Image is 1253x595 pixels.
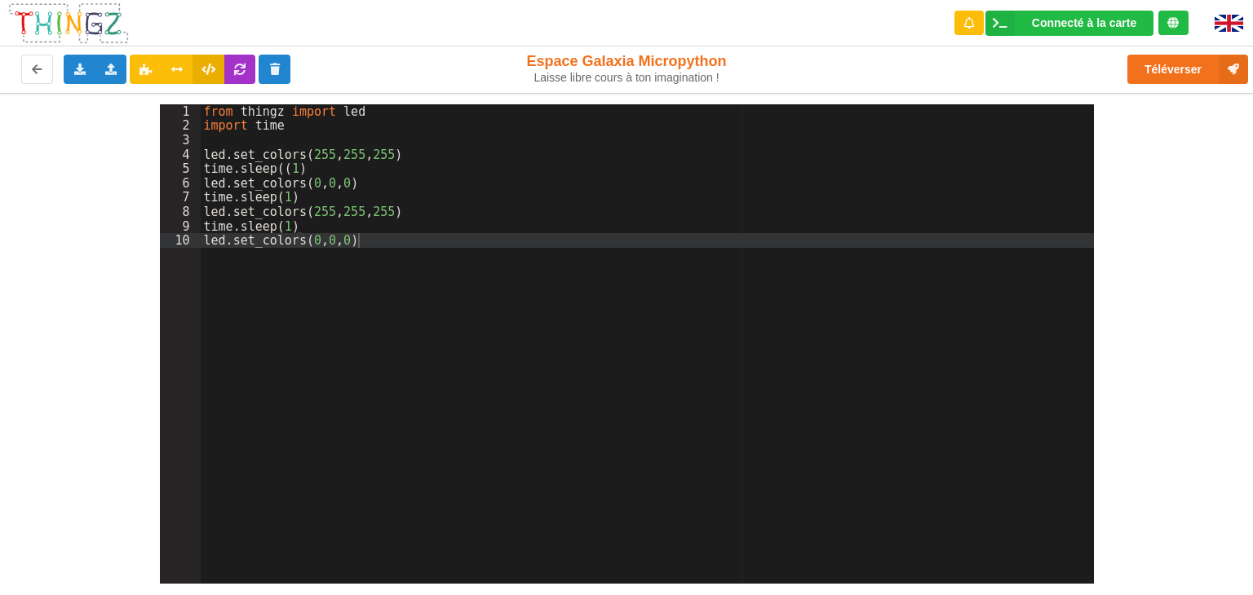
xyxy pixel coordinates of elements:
[1032,17,1136,29] div: Connecté à la carte
[520,71,734,85] div: Laisse libre cours à ton imagination !
[160,176,201,191] div: 6
[160,219,201,234] div: 9
[160,205,201,219] div: 8
[985,11,1153,36] div: Ta base fonctionne bien !
[160,190,201,205] div: 7
[1215,15,1243,32] img: gb.png
[160,233,201,248] div: 10
[160,133,201,148] div: 3
[1127,55,1248,84] button: Téléverser
[160,148,201,162] div: 4
[520,52,734,85] div: Espace Galaxia Micropython
[160,104,201,119] div: 1
[160,161,201,176] div: 5
[7,2,130,45] img: thingz_logo.png
[160,118,201,133] div: 2
[1158,11,1189,35] div: Tu es connecté au serveur de création de Thingz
